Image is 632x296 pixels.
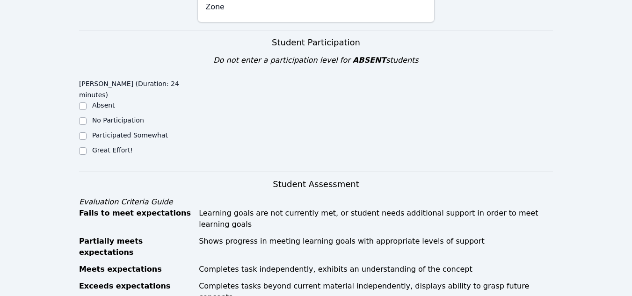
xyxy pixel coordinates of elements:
[353,56,386,65] span: ABSENT
[79,264,193,275] div: Meets expectations
[92,131,168,139] label: Participated Somewhat
[199,236,553,258] div: Shows progress in meeting learning goals with appropriate levels of support
[79,75,197,101] legend: [PERSON_NAME] (Duration: 24 minutes)
[199,264,553,275] div: Completes task independently, exhibits an understanding of the concept
[79,236,193,258] div: Partially meets expectations
[79,208,193,230] div: Fails to meet expectations
[79,178,553,191] h3: Student Assessment
[92,146,133,154] label: Great Effort!
[199,208,553,230] div: Learning goals are not currently met, or student needs additional support in order to meet learni...
[92,101,115,109] label: Absent
[92,116,144,124] label: No Participation
[79,36,553,49] h3: Student Participation
[79,55,553,66] div: Do not enter a participation level for students
[79,196,553,208] div: Evaluation Criteria Guide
